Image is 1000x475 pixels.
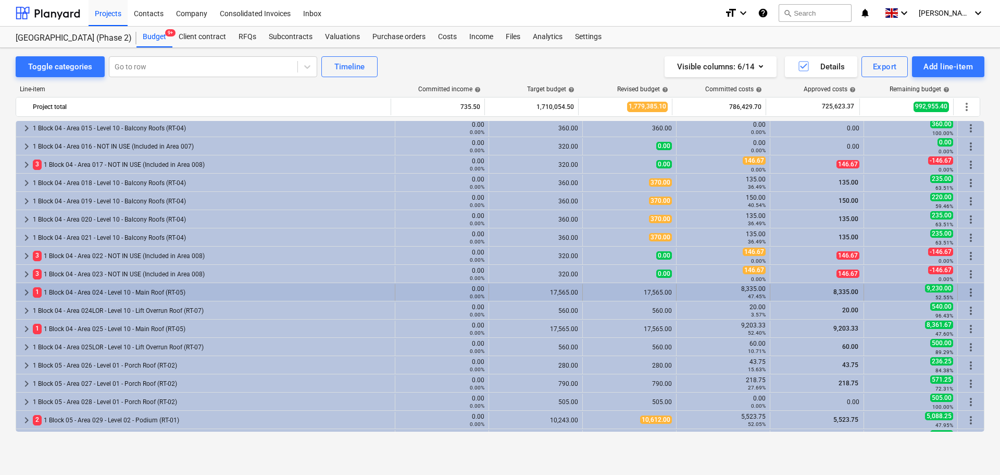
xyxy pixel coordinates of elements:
div: 280.00 [493,362,578,369]
span: More actions [965,359,977,372]
div: Costs [432,27,463,47]
div: 1 Block 04 - Area 015 - Level 10 - Balcony Roofs (RT-04) [33,120,391,137]
div: 1 Block 04 - Area 021 - Level 10 - Balcony Roofs (RT-04) [33,229,391,246]
div: 320.00 [493,271,578,278]
span: 150.00 [838,197,859,204]
div: 150.00 [681,194,766,209]
span: More actions [965,341,977,354]
span: help [472,87,481,93]
div: 0.00 [774,398,859,406]
i: notifications [860,7,870,19]
div: 17,565.00 [587,325,672,333]
a: Purchase orders [366,27,432,47]
div: Chat Widget [948,425,1000,475]
div: 1 Block 05 - Area 027 - Level 01 - Porch Roof (RT-02) [33,375,391,392]
span: More actions [965,414,977,427]
span: keyboard_arrow_right [20,341,33,354]
span: More actions [965,305,977,317]
div: 0.00 [399,249,484,263]
small: 0.00% [751,167,766,173]
span: help [660,87,668,93]
span: 146.67 [743,156,766,165]
div: 1 Block 05 - Area 030 - Level 02 - Porch Roof (RT-02) [33,430,391,447]
span: keyboard_arrow_right [20,232,33,244]
span: 207.50 [930,430,953,439]
span: 992,955.40 [914,102,949,112]
button: Search [779,4,852,22]
div: 1 Block 05 - Area 028 - Level 01 - Porch Roof (RT-02) [33,394,391,410]
span: keyboard_arrow_right [20,140,33,153]
a: Settings [569,27,608,47]
div: 0.00 [774,143,859,150]
span: help [754,87,762,93]
a: Valuations [319,27,366,47]
small: 0.00% [470,421,484,427]
span: 0.00 [656,251,672,260]
small: 0.00% [470,166,484,172]
div: 0.00 [399,358,484,373]
button: Toggle categories [16,56,105,77]
small: 52.55% [935,295,953,300]
div: 360.00 [493,125,578,132]
small: 0.00% [939,149,953,154]
span: keyboard_arrow_right [20,195,33,208]
div: 560.00 [587,344,672,351]
div: 1 Block 04 - Area 024LOR - Level 10 - Lift Overrun Roof (RT-07) [33,302,391,319]
small: 0.00% [470,148,484,153]
small: 0.00% [470,257,484,263]
span: 60.00 [841,343,859,350]
button: Details [785,56,857,77]
span: 370.00 [649,233,672,241]
small: 0.00% [470,330,484,336]
span: 370.00 [649,215,672,223]
span: 0.00 [938,138,953,147]
small: 52.40% [748,330,766,336]
span: 8,361.67 [925,321,953,329]
span: 146.67 [743,248,766,256]
div: 20.00 [681,303,766,318]
span: 235.00 [930,175,953,183]
div: 790.00 [493,380,578,387]
small: 63.51% [935,222,953,227]
span: 146.67 [743,266,766,274]
div: Remaining budget [890,86,949,93]
small: 0.00% [470,129,484,135]
div: Client contract [172,27,232,47]
span: 505.00 [930,394,953,402]
span: keyboard_arrow_right [20,305,33,317]
span: keyboard_arrow_right [20,159,33,171]
small: 47.60% [935,331,953,337]
small: 0.00% [939,167,953,173]
div: 0.00 [399,212,484,227]
div: 735.50 [395,99,480,115]
div: 0.00 [399,121,484,136]
div: 0.00 [399,431,484,446]
div: Revised budget [617,86,668,93]
small: 0.00% [751,403,766,409]
div: 0.00 [681,121,766,136]
span: keyboard_arrow_right [20,396,33,408]
div: Budget [136,27,172,47]
span: 1 [33,287,42,297]
small: 100.00% [932,130,953,136]
div: 360.00 [493,234,578,241]
div: Toggle categories [28,60,92,74]
span: 3 [33,251,42,261]
div: Target budget [527,86,574,93]
small: 89.29% [935,349,953,355]
div: 135.00 [681,176,766,190]
div: Details [797,60,845,74]
span: search [783,9,792,17]
small: 47.95% [935,422,953,428]
small: 36.49% [748,184,766,190]
div: 5,523.75 [681,413,766,428]
span: keyboard_arrow_right [20,213,33,226]
div: 1 Block 04 - Area 020 - Level 10 - Balcony Roofs (RT-04) [33,211,391,228]
small: 47.45% [748,294,766,299]
div: Income [463,27,499,47]
div: Subcontracts [262,27,319,47]
span: 10,612.00 [640,416,672,424]
small: 36.49% [748,239,766,245]
span: 360.00 [930,120,953,128]
div: 1 Block 04 - Area 023 - NOT IN USE (Included in Area 008) [33,266,391,283]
